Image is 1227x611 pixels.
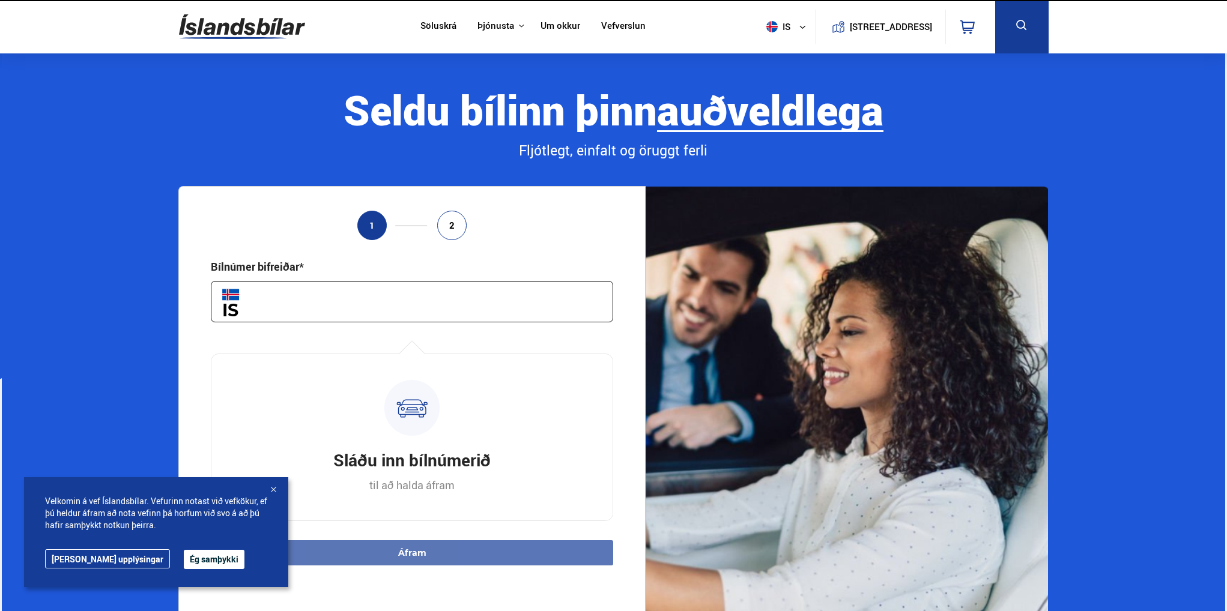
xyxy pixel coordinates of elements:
img: svg+xml;base64,PHN2ZyB4bWxucz0iaHR0cDovL3d3dy53My5vcmcvMjAwMC9zdmciIHdpZHRoPSI1MTIiIGhlaWdodD0iNT... [766,21,778,32]
div: Seldu bílinn þinn [178,87,1048,132]
button: is [762,9,816,44]
button: Þjónusta [477,20,514,32]
button: Ég samþykki [184,550,244,569]
span: 2 [449,220,455,230]
b: auðveldlega [657,82,883,137]
button: [STREET_ADDRESS] [855,22,928,32]
p: til að halda áfram [369,478,455,492]
a: [PERSON_NAME] upplýsingar [45,549,170,568]
a: Um okkur [541,20,580,33]
a: [STREET_ADDRESS] [822,10,939,44]
div: Bílnúmer bifreiðar* [211,259,304,274]
span: 1 [369,220,375,230]
button: Áfram [211,540,613,565]
h3: Sláðu inn bílnúmerið [333,448,491,471]
div: Fljótlegt, einfalt og öruggt ferli [178,140,1048,161]
span: is [762,21,792,32]
a: Söluskrá [420,20,456,33]
img: G0Ugv5HjCgRt.svg [179,7,305,46]
a: Vefverslun [601,20,646,33]
span: Velkomin á vef Íslandsbílar. Vefurinn notast við vefkökur, ef þú heldur áfram að nota vefinn þá h... [45,495,267,531]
